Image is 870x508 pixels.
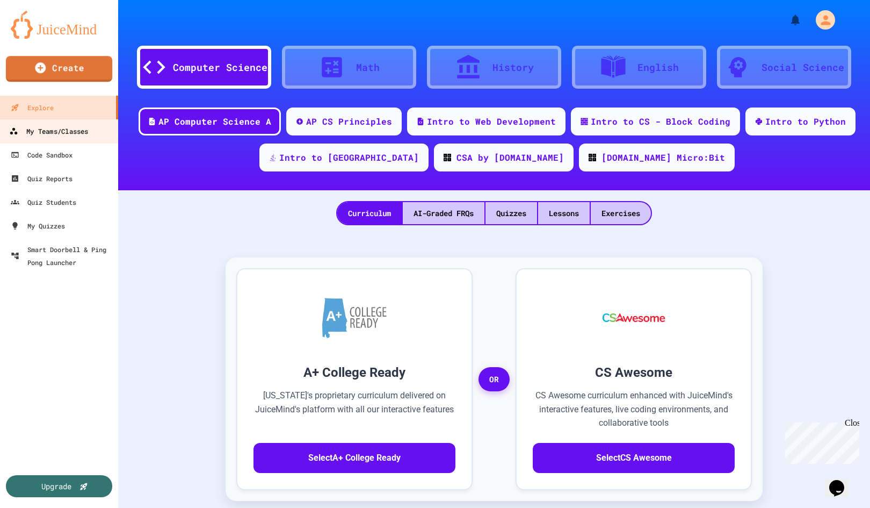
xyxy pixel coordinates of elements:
[533,389,735,430] p: CS Awesome curriculum enhanced with JuiceMind's interactive features, live coding environments, a...
[11,196,76,209] div: Quiz Students
[538,202,590,224] div: Lessons
[158,115,271,128] div: AP Computer Science A
[6,56,112,82] a: Create
[11,219,65,232] div: My Quizzes
[592,285,676,350] img: CS Awesome
[533,443,735,473] button: SelectCS Awesome
[11,172,73,185] div: Quiz Reports
[9,125,88,138] div: My Teams/Classes
[4,4,74,68] div: Chat with us now!Close
[825,465,859,497] iframe: chat widget
[41,481,71,492] div: Upgrade
[444,154,451,161] img: CODE_logo_RGB.png
[11,11,107,39] img: logo-orange.svg
[11,148,73,161] div: Code Sandbox
[533,363,735,382] h3: CS Awesome
[356,60,380,75] div: Math
[781,418,859,464] iframe: chat widget
[322,298,387,338] img: A+ College Ready
[456,151,564,164] div: CSA by [DOMAIN_NAME]
[765,115,846,128] div: Intro to Python
[804,8,838,32] div: My Account
[306,115,392,128] div: AP CS Principles
[601,151,725,164] div: [DOMAIN_NAME] Micro:Bit
[485,202,537,224] div: Quizzes
[173,60,267,75] div: Computer Science
[492,60,534,75] div: History
[253,363,455,382] h3: A+ College Ready
[769,11,804,29] div: My Notifications
[403,202,484,224] div: AI-Graded FRQs
[479,367,510,392] span: OR
[589,154,596,161] img: CODE_logo_RGB.png
[762,60,844,75] div: Social Science
[591,202,651,224] div: Exercises
[637,60,679,75] div: English
[253,389,455,430] p: [US_STATE]'s proprietary curriculum delivered on JuiceMind's platform with all our interactive fe...
[591,115,730,128] div: Intro to CS - Block Coding
[11,243,114,269] div: Smart Doorbell & Ping Pong Launcher
[253,443,455,473] button: SelectA+ College Ready
[11,101,54,114] div: Explore
[279,151,419,164] div: Intro to [GEOGRAPHIC_DATA]
[427,115,556,128] div: Intro to Web Development
[337,202,402,224] div: Curriculum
